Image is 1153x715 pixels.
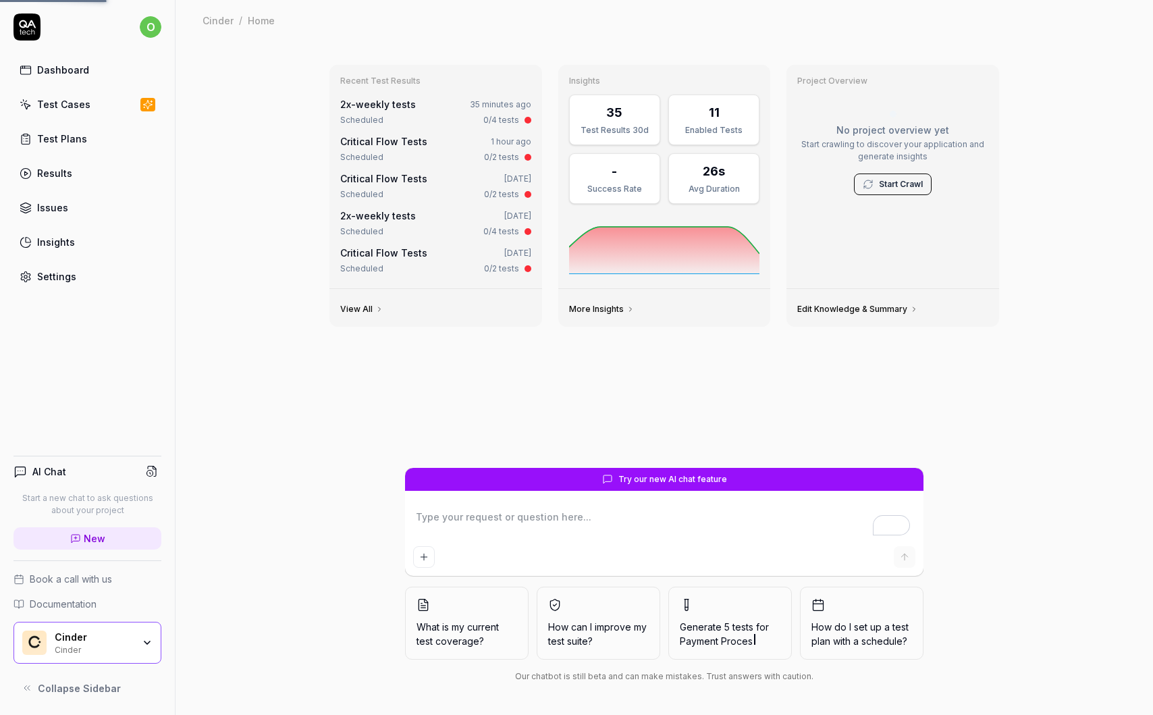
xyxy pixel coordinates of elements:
a: Test Cases [14,91,161,117]
a: Settings [14,263,161,290]
div: Test Plans [37,132,87,146]
div: Issues [37,201,68,215]
div: Avg Duration [677,183,751,195]
div: Cinder [55,643,133,654]
div: 0/2 tests [484,263,519,275]
span: New [84,531,105,546]
button: Add attachment [413,546,435,568]
div: Scheduled [340,114,383,126]
time: [DATE] [504,211,531,221]
a: Start Crawl [879,178,923,190]
span: Try our new AI chat feature [618,473,727,485]
time: [DATE] [504,174,531,184]
div: Settings [37,269,76,284]
img: Cinder Logo [22,631,47,655]
a: Results [14,160,161,186]
div: / [239,14,242,27]
span: Documentation [30,597,97,611]
span: What is my current test coverage? [417,620,517,648]
a: View All [340,304,383,315]
div: Scheduled [340,151,383,163]
div: 26s [703,162,725,180]
div: Enabled Tests [677,124,751,136]
span: Collapse Sidebar [38,681,121,695]
button: Cinder LogoCinderCinder [14,622,161,664]
div: Success Rate [578,183,651,195]
a: Critical Flow Tests[DATE]Scheduled0/2 tests [338,243,534,277]
div: Scheduled [340,263,383,275]
div: Cinder [55,631,133,643]
span: Book a call with us [30,572,112,586]
span: o [140,16,161,38]
a: 2x-weekly tests [340,210,416,221]
button: How do I set up a test plan with a schedule? [800,587,923,660]
p: Start a new chat to ask questions about your project [14,492,161,517]
time: 1 hour ago [491,136,531,147]
span: Generate 5 tests for [680,620,780,648]
div: Test Cases [37,97,90,111]
a: More Insights [569,304,635,315]
button: What is my current test coverage? [405,587,529,660]
div: Our chatbot is still beta and can make mistakes. Trust answers with caution. [405,670,923,683]
a: New [14,527,161,550]
div: - [612,162,617,180]
div: 0/4 tests [483,226,519,238]
button: o [140,14,161,41]
h3: Insights [569,76,760,86]
div: Home [248,14,275,27]
div: 0/2 tests [484,188,519,201]
time: [DATE] [504,248,531,258]
p: Start crawling to discover your application and generate insights [797,138,988,163]
p: No project overview yet [797,123,988,137]
h3: Recent Test Results [340,76,531,86]
a: Critical Flow Tests [340,247,427,259]
div: 0/4 tests [483,114,519,126]
span: How can I improve my test suite? [548,620,649,648]
a: Test Plans [14,126,161,152]
span: How do I set up a test plan with a schedule? [811,620,912,648]
a: Documentation [14,597,161,611]
a: Dashboard [14,57,161,83]
div: Scheduled [340,226,383,238]
button: Collapse Sidebar [14,674,161,701]
div: Dashboard [37,63,89,77]
div: 35 [606,103,622,122]
button: How can I improve my test suite? [537,587,660,660]
a: Insights [14,229,161,255]
a: Issues [14,194,161,221]
div: 0/2 tests [484,151,519,163]
a: 2x-weekly tests [340,99,416,110]
a: Critical Flow Tests [340,136,427,147]
a: 2x-weekly tests35 minutes agoScheduled0/4 tests [338,95,534,129]
a: 2x-weekly tests[DATE]Scheduled0/4 tests [338,206,534,240]
a: Book a call with us [14,572,161,586]
div: Results [37,166,72,180]
h3: Project Overview [797,76,988,86]
h4: AI Chat [32,465,66,479]
a: Edit Knowledge & Summary [797,304,918,315]
a: Critical Flow Tests [340,173,427,184]
div: 11 [709,103,720,122]
a: Critical Flow Tests1 hour agoScheduled0/2 tests [338,132,534,166]
span: Payment Proces [680,635,753,647]
div: Scheduled [340,188,383,201]
textarea: To enrich screen reader interactions, please activate Accessibility in Grammarly extension settings [413,507,915,541]
div: Test Results 30d [578,124,651,136]
time: 35 minutes ago [470,99,531,109]
a: Critical Flow Tests[DATE]Scheduled0/2 tests [338,169,534,203]
div: Insights [37,235,75,249]
div: Cinder [203,14,234,27]
button: Generate 5 tests forPayment Proces [668,587,792,660]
